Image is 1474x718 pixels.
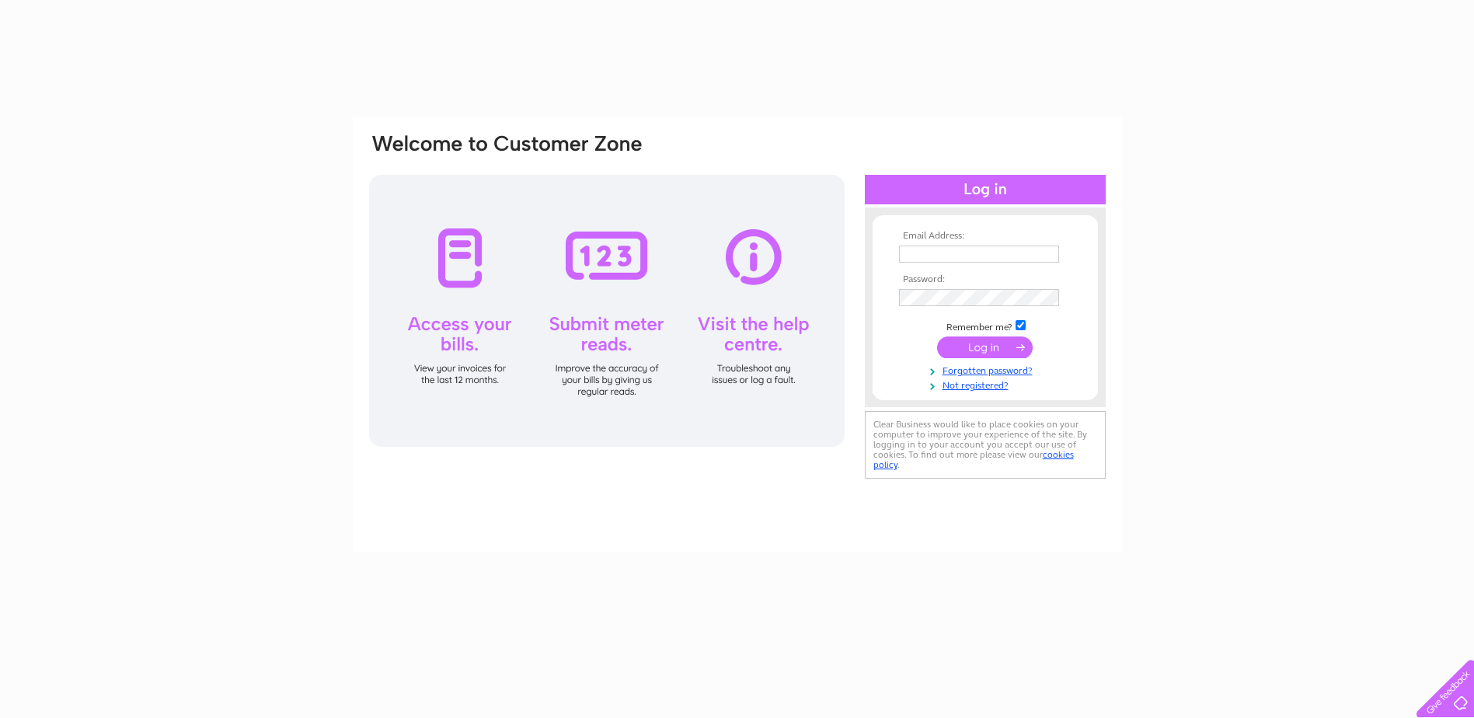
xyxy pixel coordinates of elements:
[895,274,1075,285] th: Password:
[899,377,1075,392] a: Not registered?
[865,411,1106,479] div: Clear Business would like to place cookies on your computer to improve your experience of the sit...
[895,318,1075,333] td: Remember me?
[899,362,1075,377] a: Forgotten password?
[873,449,1074,470] a: cookies policy
[937,336,1033,358] input: Submit
[895,231,1075,242] th: Email Address:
